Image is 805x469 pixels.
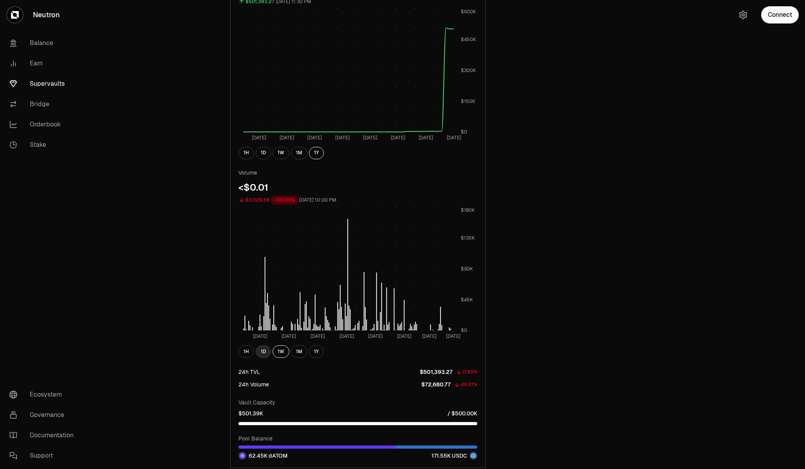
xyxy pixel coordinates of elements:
a: Ecosystem [3,384,85,405]
p: $72,680.77 [421,381,451,388]
p: Pool Balance [238,435,477,442]
button: 1M [291,147,307,159]
button: 1D [256,147,271,159]
tspan: [DATE] [307,134,322,141]
button: 1M [291,345,307,358]
button: 1D [256,345,271,358]
div: 62.45K dATOM [238,452,287,460]
img: USDC Logo [470,453,477,459]
tspan: [DATE] [397,333,412,339]
tspan: $45K [461,296,473,303]
tspan: $450K [461,36,476,43]
a: Stake [3,135,85,155]
button: 1H [238,147,254,159]
tspan: [DATE] [282,333,296,339]
tspan: $600K [461,9,476,15]
tspan: [DATE] [310,333,325,339]
button: 1W [273,345,289,358]
p: $501.39K [238,409,263,417]
div: <$0.01 [238,181,477,194]
tspan: $0 [461,129,467,135]
tspan: $0 [461,327,467,334]
a: Balance [3,33,85,53]
div: -100.00% [271,196,298,205]
tspan: [DATE] [253,333,267,339]
tspan: [DATE] [252,134,266,141]
button: 1Y [309,345,324,358]
div: 0.93% [463,368,477,377]
tspan: [DATE] [391,134,405,141]
div: 171.55K USDC [431,452,477,460]
tspan: [DATE] [419,134,433,141]
img: dATOM Logo [239,453,245,459]
tspan: [DATE] [368,333,383,339]
p: / $500.00K [448,409,477,417]
tspan: [DATE] [339,333,354,339]
tspan: [DATE] [363,134,377,141]
button: 1W [273,147,289,159]
p: $501,393.27 [420,368,453,376]
tspan: $180K [461,207,475,213]
div: [DATE] 10:00 PM [299,196,336,205]
a: Support [3,446,85,466]
tspan: $90K [461,266,473,272]
div: 24h TVL [238,368,260,376]
a: Bridge [3,94,85,114]
div: $3,029.56 [245,196,270,205]
div: 46.21% [461,380,477,389]
a: Supervaults [3,74,85,94]
p: Vault Capacity [238,399,477,406]
tspan: [DATE] [280,134,294,141]
tspan: $300K [461,67,476,74]
div: 24h Volume [238,381,269,388]
button: 1H [238,345,254,358]
tspan: [DATE] [422,333,437,339]
tspan: [DATE] [335,134,350,141]
tspan: [DATE] [447,134,461,141]
p: Volume [238,169,477,177]
a: Earn [3,53,85,74]
a: Orderbook [3,114,85,135]
button: 1Y [309,147,324,159]
tspan: $150K [461,98,475,104]
a: Documentation [3,425,85,446]
button: Connect [761,6,799,23]
tspan: $135K [461,235,475,241]
a: Governance [3,405,85,425]
tspan: [DATE] [446,333,460,339]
